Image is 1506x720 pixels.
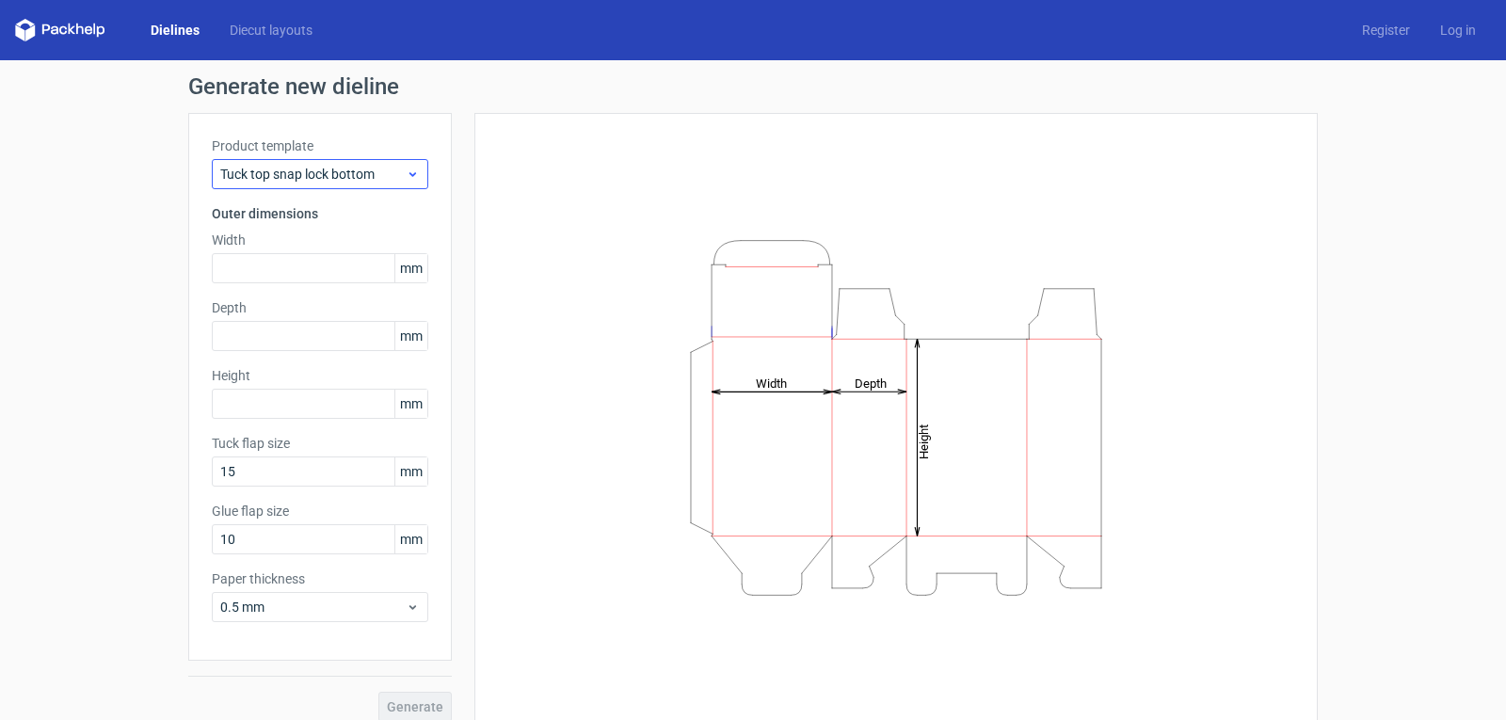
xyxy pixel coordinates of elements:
[756,376,787,390] tspan: Width
[212,434,428,453] label: Tuck flap size
[394,254,427,282] span: mm
[394,525,427,553] span: mm
[917,424,931,458] tspan: Height
[1347,21,1425,40] a: Register
[394,390,427,418] span: mm
[220,598,406,616] span: 0.5 mm
[215,21,328,40] a: Diecut layouts
[212,231,428,249] label: Width
[1425,21,1491,40] a: Log in
[394,322,427,350] span: mm
[220,165,406,184] span: Tuck top snap lock bottom
[212,502,428,520] label: Glue flap size
[855,376,887,390] tspan: Depth
[136,21,215,40] a: Dielines
[188,75,1318,98] h1: Generate new dieline
[212,366,428,385] label: Height
[212,298,428,317] label: Depth
[212,136,428,155] label: Product template
[212,204,428,223] h3: Outer dimensions
[212,569,428,588] label: Paper thickness
[394,457,427,486] span: mm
